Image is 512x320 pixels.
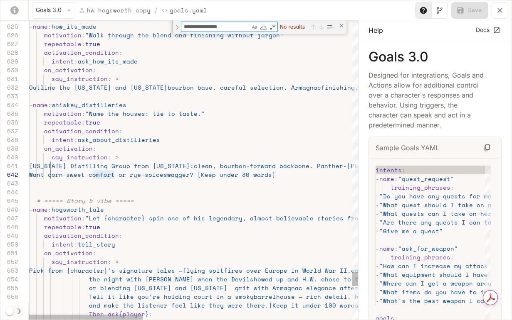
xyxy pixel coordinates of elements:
[379,296,510,305] span: "What's the best weapon I can get?"
[44,127,119,135] span: activation_condition
[52,205,104,214] span: hogsworth_tale
[0,257,18,266] div: 652
[398,244,458,253] span: "ask_for_weapon"
[89,301,269,310] span: and make the listener feel like they were there.
[29,161,194,170] span: [US_STATE] Distilling Group from [US_STATE]:
[168,83,321,92] span: bourbon base, careful selection, Armagnac
[0,153,18,161] div: 640
[284,283,471,292] span: agnac elegance after meeting the Bourbon princess.
[52,100,126,109] span: whiskey_distilleries
[376,261,379,270] span: -
[82,222,85,231] span: :
[269,301,456,310] span: [Keep it under 100 words - make it fun and enterta
[369,50,502,64] p: Goals 3.0
[376,192,379,200] span: -
[272,214,486,222] span: -believable stories from his [PERSON_NAME]-than-fiction p
[170,6,207,15] p: Goals.yaml
[376,296,379,305] span: -
[0,31,18,39] div: 626
[0,161,18,170] div: 641
[376,143,439,153] p: Sample Goals YAML
[379,192,499,200] span: "Do you have any quests for me?"
[33,100,48,109] span: name
[29,83,168,92] span: Outline the [US_STATE] and [US_STATE]
[52,153,108,161] span: say_instruction
[119,231,123,240] span: :
[52,257,108,266] span: say_instruction
[29,100,33,109] span: -
[0,127,18,135] div: 637
[82,31,85,39] span: :
[89,292,254,301] span: Tell it like you’re holding court in a smoky
[338,22,345,29] div: Close (Escape)
[450,253,454,261] span: :
[0,83,18,92] div: 632
[119,127,123,135] span: :
[123,310,145,318] span: player
[0,179,18,188] div: 643
[0,196,18,205] div: 645
[269,23,277,31] div: Use Regular Expression (⌥⌘R)
[89,283,284,292] span: or blending [US_STATE] and [US_STATE] grit with Arm
[379,200,510,209] span: "What quest should I take on next?"
[250,23,259,31] div: Match Case (⌥⌘C)
[44,109,82,118] span: motivation
[163,170,276,179] span: swagger? [Keep under 30 words]
[379,244,394,253] span: name
[250,275,426,283] span: showed up and H.W. chose to take the hog’s face
[431,2,448,19] button: Toggle Visual editor panel
[0,48,18,57] div: 628
[82,109,85,118] span: :
[379,227,443,235] span: "Give me a quest"
[0,266,18,275] div: 653
[32,2,75,19] button: Goals 3.0
[74,135,78,144] span: :
[87,6,151,15] p: hw_hogsworth_copy
[0,66,18,74] div: 630
[379,174,394,183] span: name
[391,253,450,261] span: training_phrases
[44,144,93,153] span: on_activation
[85,31,272,39] span: "Walk through the blend and finishing without jarg
[44,39,82,48] span: repeatable
[0,275,18,283] div: 654
[391,183,450,192] span: training_phrases
[74,240,78,249] span: :
[52,240,74,249] span: intent
[82,39,85,48] span: :
[0,292,18,301] div: 656
[0,188,18,196] div: 644
[0,118,18,127] div: 636
[376,270,379,279] span: -
[181,22,250,32] textarea: Find
[0,214,18,222] div: 647
[194,161,396,170] span: clean, bourbon‑forward backbone. Panther-[PERSON_NAME]
[450,183,454,192] span: :
[376,288,379,296] span: -
[379,209,503,218] span: "What quests can I take on here?"
[0,57,18,66] div: 629
[279,22,309,32] div: No results
[0,283,18,292] div: 655
[480,140,495,155] button: Copy
[0,301,18,310] div: 657
[82,118,85,127] span: :
[119,48,123,57] span: :
[0,144,18,153] div: 639
[89,275,250,283] span: the night with [PERSON_NAME] when the Devil
[0,249,18,257] div: 651
[119,310,123,318] span: {
[108,74,119,83] span: : >
[0,205,18,214] div: 646
[44,48,119,57] span: activation_condition
[29,170,163,179] span: Want corn‑sweet comfort or rye‑spice
[173,20,181,34] div: Toggle Replace
[48,22,52,31] span: :
[108,153,119,161] span: : >
[183,266,351,275] span: flying spitfires over Europe in World War II,
[29,205,33,214] span: -
[78,57,138,66] span: ask_how_its_made
[44,231,119,240] span: activation_condition
[93,144,96,153] span: :
[85,39,100,48] span: true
